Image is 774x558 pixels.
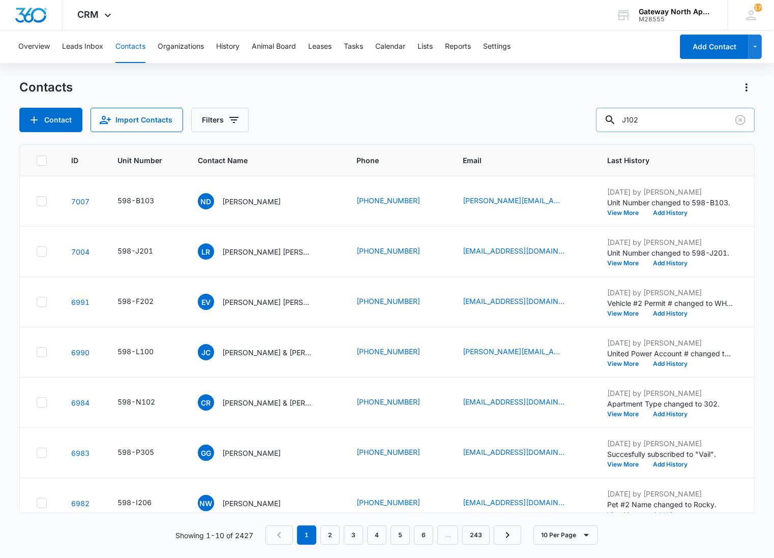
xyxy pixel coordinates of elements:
[463,155,568,166] span: Email
[198,294,214,310] span: EV
[738,79,755,96] button: Actions
[198,394,214,411] span: CR
[607,461,646,468] button: View More
[222,246,314,257] p: [PERSON_NAME] [PERSON_NAME] & [PERSON_NAME]
[607,210,646,216] button: View More
[71,155,78,166] span: ID
[639,8,713,16] div: account name
[463,447,583,459] div: Email - galvgris1@gmail.com - Select to Edit Field
[222,448,281,458] p: [PERSON_NAME]
[265,525,521,545] nav: Pagination
[19,80,73,95] h1: Contacts
[607,247,734,258] p: Unit Number changed to 598-J201.
[463,447,564,457] a: [EMAIL_ADDRESS][DOMAIN_NAME]
[356,346,438,358] div: Phone - (319) 936-3493 - Select to Edit Field
[463,346,564,357] a: [PERSON_NAME][EMAIL_ADDRESS][PERSON_NAME][DOMAIN_NAME]
[191,108,249,132] button: Filters
[463,195,583,207] div: Email - dhungel.navaraj256957@gmail.com - Select to Edit Field
[391,525,410,545] a: Page 5
[198,193,299,209] div: Contact Name - Navaraj Dhungel - Select to Edit Field
[356,497,438,509] div: Phone - (772) 559-4135 - Select to Edit Field
[607,337,734,348] p: [DATE] by [PERSON_NAME]
[607,449,734,459] p: Succesfully subscribed to "Vail".
[198,445,214,461] span: GG
[117,497,170,509] div: Unit Number - 598-I206 - Select to Edit Field
[198,155,317,166] span: Contact Name
[607,197,734,208] p: Unit Number changed to 598-B103.
[646,311,695,317] button: Add History
[78,9,99,20] span: CRM
[71,449,90,457] a: Navigate to contact details page for Griselda Galvan
[607,311,646,317] button: View More
[639,16,713,23] div: account id
[19,108,82,132] button: Add Contact
[367,525,386,545] a: Page 4
[115,30,145,63] button: Contacts
[117,296,154,306] div: 598-F202
[198,193,214,209] span: ND
[356,497,420,508] a: [PHONE_NUMBER]
[91,108,183,132] button: Import Contacts
[356,155,424,166] span: Phone
[607,260,646,266] button: View More
[117,396,173,409] div: Unit Number - 598-N102 - Select to Edit Field
[607,298,734,308] p: Vehicle #2 Permit # changed to WH-3062.
[344,525,363,545] a: Page 3
[463,296,564,306] a: [EMAIL_ADDRESS][DOMAIN_NAME]
[117,346,172,358] div: Unit Number - 598-L100 - Select to Edit Field
[117,396,155,407] div: 598-N102
[71,298,90,306] a: Navigate to contact details page for Erika Vibiana Garcia
[356,245,438,258] div: Phone - (720) 421-9709 - Select to Edit Field
[356,296,420,306] a: [PHONE_NUMBER]
[222,397,314,408] p: [PERSON_NAME] & [PERSON_NAME]
[494,525,521,545] a: Next Page
[117,346,154,357] div: 598-L100
[117,447,154,457] div: 598-P305
[222,347,314,358] p: [PERSON_NAME] & [PERSON_NAME] [PERSON_NAME] [PERSON_NAME]
[308,30,332,63] button: Leases
[175,530,253,541] p: Showing 1-10 of 2427
[375,30,405,63] button: Calendar
[356,396,420,407] a: [PHONE_NUMBER]
[356,195,438,207] div: Phone - (720) 325-4341 - Select to Edit Field
[198,495,214,511] span: NW
[216,30,240,63] button: History
[356,346,420,357] a: [PHONE_NUMBER]
[198,344,214,360] span: JC
[607,348,734,359] p: United Power Account # changed to 20980807.
[117,195,154,206] div: 598-B103
[297,525,316,545] em: 1
[71,499,90,508] a: Navigate to contact details page for Nadia Watson
[607,237,734,247] p: [DATE] by [PERSON_NAME]
[62,30,103,63] button: Leads Inbox
[463,245,583,258] div: Email - ajtede3@gmail.com - Select to Edit Field
[607,187,734,197] p: [DATE] by [PERSON_NAME]
[463,245,564,256] a: [EMAIL_ADDRESS][DOMAIN_NAME]
[117,245,153,256] div: 598-J201
[607,488,734,499] p: [DATE] by [PERSON_NAME]
[198,243,332,260] div: Contact Name - Luis Rueben Cortes Ramirez & Edith Urquizo - Select to Edit Field
[356,396,438,409] div: Phone - (720) 561-9648 - Select to Edit Field
[646,411,695,417] button: Add History
[344,30,363,63] button: Tasks
[198,495,299,511] div: Contact Name - Nadia Watson - Select to Edit Field
[463,396,564,407] a: [EMAIL_ADDRESS][DOMAIN_NAME]
[463,346,583,358] div: Email - jerron.cox@gmail.com - Select to Edit Field
[732,112,749,128] button: Clear
[607,398,734,409] p: Apartment Type changed to 302.
[607,388,734,398] p: [DATE] by [PERSON_NAME]
[463,296,583,308] div: Email - vibiana04@icloud.com - Select to Edit Field
[252,30,296,63] button: Animal Board
[117,497,152,508] div: 598-I206
[356,447,420,457] a: [PHONE_NUMBER]
[117,296,172,308] div: Unit Number - 598-F202 - Select to Edit Field
[117,155,173,166] span: Unit Number
[607,155,720,166] span: Last History
[222,297,314,307] p: [PERSON_NAME] [PERSON_NAME]
[158,30,204,63] button: Organizations
[754,4,762,12] span: 170
[754,4,762,12] div: notifications count
[646,210,695,216] button: Add History
[463,195,564,206] a: [PERSON_NAME][EMAIL_ADDRESS][DOMAIN_NAME]
[607,499,734,510] p: Pet #2 Name changed to Rocky.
